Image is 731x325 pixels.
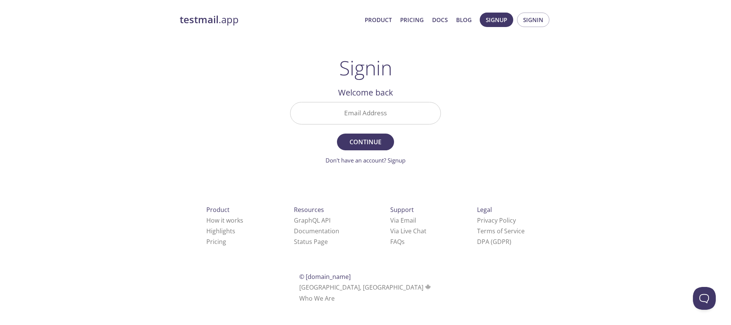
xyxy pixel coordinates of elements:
a: Documentation [294,227,339,235]
a: Pricing [400,15,424,25]
span: [GEOGRAPHIC_DATA], [GEOGRAPHIC_DATA] [299,283,432,292]
a: FAQ [390,237,405,246]
a: testmail.app [180,13,359,26]
span: Resources [294,206,324,214]
h1: Signin [339,56,392,79]
button: Continue [337,134,394,150]
iframe: Help Scout Beacon - Open [693,287,716,310]
span: Signin [523,15,543,25]
a: Product [365,15,392,25]
a: Via Live Chat [390,227,426,235]
span: Product [206,206,230,214]
a: How it works [206,216,243,225]
a: Don't have an account? Signup [326,156,405,164]
a: Highlights [206,227,235,235]
a: Pricing [206,237,226,246]
a: DPA (GDPR) [477,237,511,246]
h2: Welcome back [290,86,441,99]
a: Status Page [294,237,328,246]
span: Continue [345,137,386,147]
span: Support [390,206,414,214]
a: GraphQL API [294,216,330,225]
button: Signin [517,13,549,27]
button: Signup [480,13,513,27]
span: Signup [486,15,507,25]
a: Via Email [390,216,416,225]
a: Privacy Policy [477,216,516,225]
strong: testmail [180,13,219,26]
a: Blog [456,15,472,25]
a: Terms of Service [477,227,525,235]
a: Who We Are [299,294,335,303]
span: © [DOMAIN_NAME] [299,272,351,281]
a: Docs [432,15,448,25]
span: Legal [477,206,492,214]
span: s [402,237,405,246]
